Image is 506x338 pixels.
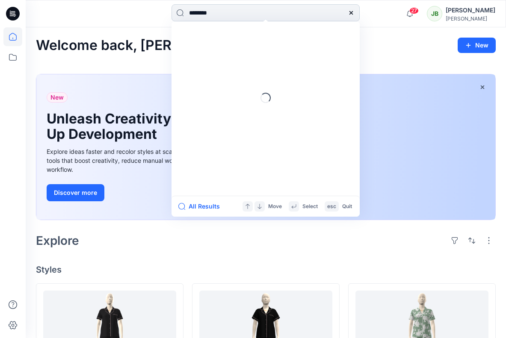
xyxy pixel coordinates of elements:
[178,201,225,212] button: All Results
[302,202,318,211] p: Select
[36,38,254,53] h2: Welcome back, [PERSON_NAME]
[50,92,64,103] span: New
[47,147,239,174] div: Explore ideas faster and recolor styles at scale with AI-powered tools that boost creativity, red...
[36,265,496,275] h4: Styles
[446,15,495,22] div: [PERSON_NAME]
[427,6,442,21] div: JB
[47,184,239,201] a: Discover more
[409,7,419,14] span: 27
[327,202,336,211] p: esc
[36,234,79,247] h2: Explore
[268,202,282,211] p: Move
[47,111,226,142] h1: Unleash Creativity, Speed Up Development
[47,184,104,201] button: Discover more
[446,5,495,15] div: [PERSON_NAME]
[342,202,352,211] p: Quit
[458,38,496,53] button: New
